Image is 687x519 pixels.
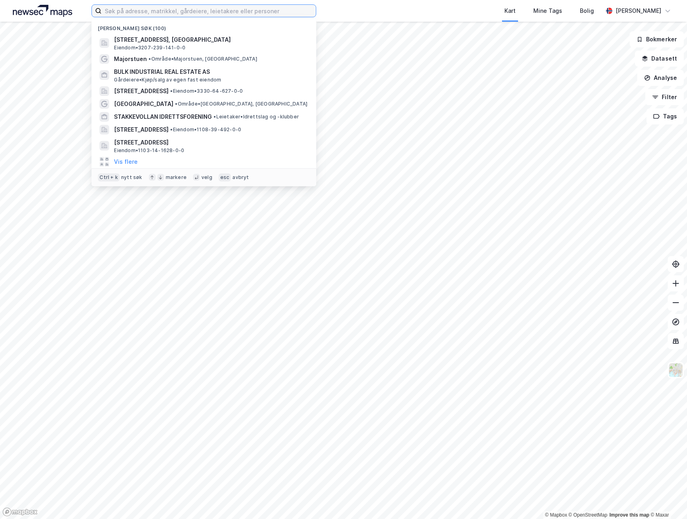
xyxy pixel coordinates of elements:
[114,67,307,77] span: BULK INDUSTRIAL REAL ESTATE AS
[114,86,169,96] span: [STREET_ADDRESS]
[148,56,257,62] span: Område • Majorstuen, [GEOGRAPHIC_DATA]
[2,507,38,517] a: Mapbox homepage
[232,174,249,181] div: avbryt
[170,88,243,94] span: Eiendom • 3330-64-627-0-0
[533,6,562,16] div: Mine Tags
[201,174,212,181] div: velg
[175,101,177,107] span: •
[170,126,173,132] span: •
[645,89,684,105] button: Filter
[213,114,216,120] span: •
[170,88,173,94] span: •
[114,138,307,147] span: [STREET_ADDRESS]
[114,125,169,134] span: [STREET_ADDRESS]
[114,99,173,109] span: [GEOGRAPHIC_DATA]
[114,77,221,83] span: Gårdeiere • Kjøp/salg av egen fast eiendom
[91,19,316,33] div: [PERSON_NAME] søk (100)
[635,51,684,67] button: Datasett
[504,6,516,16] div: Kart
[219,173,231,181] div: esc
[98,173,120,181] div: Ctrl + k
[121,174,142,181] div: nytt søk
[580,6,594,16] div: Bolig
[114,147,184,154] span: Eiendom • 1103-14-1628-0-0
[114,54,147,64] span: Majorstuen
[170,126,241,133] span: Eiendom • 1108-39-492-0-0
[545,512,567,518] a: Mapbox
[114,35,307,45] span: [STREET_ADDRESS], [GEOGRAPHIC_DATA]
[114,112,212,122] span: STAKKEVOLLAN IDRETTSFORENING
[646,108,684,124] button: Tags
[13,5,72,17] img: logo.a4113a55bc3d86da70a041830d287a7e.svg
[213,114,299,120] span: Leietaker • Idrettslag og -klubber
[637,70,684,86] button: Analyse
[114,45,185,51] span: Eiendom • 3207-239-141-0-0
[668,362,683,378] img: Z
[114,157,138,167] button: Vis flere
[175,101,307,107] span: Område • [GEOGRAPHIC_DATA], [GEOGRAPHIC_DATA]
[630,31,684,47] button: Bokmerker
[616,6,661,16] div: [PERSON_NAME]
[148,56,151,62] span: •
[647,480,687,519] div: Kontrollprogram for chat
[647,480,687,519] iframe: Chat Widget
[102,5,316,17] input: Søk på adresse, matrikkel, gårdeiere, leietakere eller personer
[569,512,608,518] a: OpenStreetMap
[610,512,649,518] a: Improve this map
[166,174,187,181] div: markere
